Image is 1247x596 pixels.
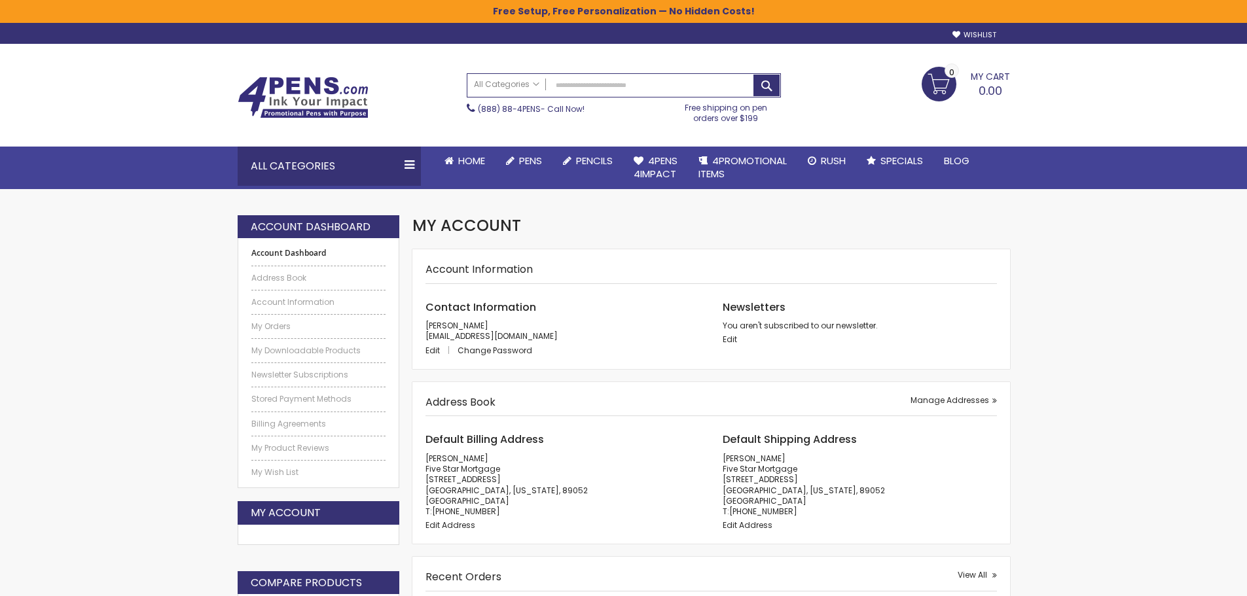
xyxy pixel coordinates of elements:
[425,432,544,447] span: Default Billing Address
[671,97,781,124] div: Free shipping on pen orders over $199
[238,147,421,186] div: All Categories
[698,154,787,181] span: 4PROMOTIONAL ITEMS
[979,82,1002,99] span: 0.00
[467,74,546,96] a: All Categories
[623,147,688,189] a: 4Pens4impact
[432,506,500,517] a: [PHONE_NUMBER]
[251,345,386,356] a: My Downloadable Products
[880,154,923,167] span: Specials
[251,506,321,520] strong: My Account
[933,147,980,175] a: Blog
[723,432,857,447] span: Default Shipping Address
[478,103,541,114] a: (888) 88-4PENS
[251,576,362,590] strong: Compare Products
[425,519,475,531] a: Edit Address
[911,395,997,406] a: Manage Addresses
[251,370,386,380] a: Newsletter Subscriptions
[723,334,737,345] a: Edit
[251,220,370,234] strong: Account Dashboard
[856,147,933,175] a: Specials
[425,345,440,356] span: Edit
[425,300,536,315] span: Contact Information
[425,569,501,584] strong: Recent Orders
[251,394,386,404] a: Stored Payment Methods
[552,147,623,175] a: Pencils
[723,519,772,531] a: Edit Address
[821,154,846,167] span: Rush
[425,345,456,356] a: Edit
[458,154,485,167] span: Home
[944,154,969,167] span: Blog
[958,570,997,580] a: View All
[723,453,997,517] address: [PERSON_NAME] Five Star Mortgage [STREET_ADDRESS] [GEOGRAPHIC_DATA], [US_STATE], 89052 [GEOGRAPHI...
[949,66,954,79] span: 0
[251,248,386,258] strong: Account Dashboard
[251,321,386,332] a: My Orders
[723,321,997,331] p: You aren't subscribed to our newsletter.
[474,79,539,90] span: All Categories
[952,30,996,40] a: Wishlist
[723,300,786,315] span: Newsletters
[251,297,386,307] a: Account Information
[251,273,386,283] a: Address Book
[496,147,552,175] a: Pens
[576,154,613,167] span: Pencils
[412,215,521,236] span: My Account
[478,103,585,114] span: - Call Now!
[729,506,797,517] a: [PHONE_NUMBER]
[922,67,1010,99] a: 0.00 0
[238,77,369,118] img: 4Pens Custom Pens and Promotional Products
[251,467,386,478] a: My Wish List
[797,147,856,175] a: Rush
[251,443,386,453] a: My Product Reviews
[425,321,700,342] p: [PERSON_NAME] [EMAIL_ADDRESS][DOMAIN_NAME]
[458,345,532,356] a: Change Password
[425,453,700,517] address: [PERSON_NAME] Five Star Mortgage [STREET_ADDRESS] [GEOGRAPHIC_DATA], [US_STATE], 89052 [GEOGRAPHI...
[634,154,678,181] span: 4Pens 4impact
[425,262,533,277] strong: Account Information
[434,147,496,175] a: Home
[688,147,797,189] a: 4PROMOTIONALITEMS
[251,419,386,429] a: Billing Agreements
[425,394,496,410] strong: Address Book
[911,394,989,406] span: Manage Addresses
[519,154,542,167] span: Pens
[958,569,987,580] span: View All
